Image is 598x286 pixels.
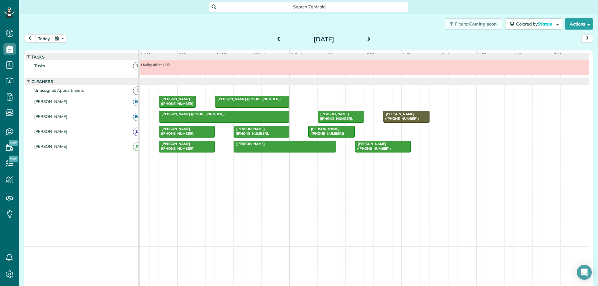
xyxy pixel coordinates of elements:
span: New [9,140,18,146]
span: [PERSON_NAME] ([PHONE_NUMBER], [PHONE_NUMBER]) [233,127,269,140]
button: prev [24,34,36,43]
span: [PERSON_NAME] ([PHONE_NUMBER], [PHONE_NUMBER]) [159,127,194,140]
span: ! [133,87,141,95]
span: 5pm [477,52,487,57]
span: 2pm [364,52,375,57]
span: Tasks [30,54,46,59]
span: 3pm [402,52,413,57]
span: BS [133,98,141,106]
button: today [35,34,53,43]
span: JR [133,143,141,151]
span: [PERSON_NAME] ([PHONE_NUMBER]) [159,142,195,150]
span: New [9,156,18,162]
span: BC [133,113,141,121]
button: Colored byStatus [505,18,562,30]
span: JM [133,128,141,136]
span: 8am [140,52,151,57]
span: 6pm [514,52,525,57]
span: 1pm [327,52,338,57]
span: [PERSON_NAME] ([PHONE_NUMBER]) [308,127,344,135]
div: Open Intercom Messenger [577,265,592,280]
button: Actions [565,18,593,30]
span: 12pm [290,52,303,57]
span: [PERSON_NAME] [33,129,69,134]
span: Cleaners [30,79,54,84]
span: [PERSON_NAME] [33,144,69,149]
span: [PERSON_NAME] ([PHONE_NUMBER]) [159,112,225,116]
span: Colored by [516,21,554,27]
span: [PERSON_NAME] [233,142,265,146]
h2: [DATE] [285,36,363,43]
span: [PERSON_NAME] ([PHONE_NUMBER]) [159,97,193,110]
span: 7pm [551,52,562,57]
span: [PERSON_NAME] [33,114,69,119]
span: T [133,62,141,70]
span: Unassigned Appointments [33,88,85,93]
span: Coming soon [469,21,497,27]
span: Status [538,21,553,27]
span: Kolby off at 1:00 [140,63,170,67]
span: 11am [252,52,266,57]
span: [PERSON_NAME] ([PHONE_NUMBER], [PHONE_NUMBER]) [317,112,353,125]
button: next [581,34,593,43]
span: [PERSON_NAME] ([PHONE_NUMBER]) [215,97,281,101]
span: 9am [178,52,189,57]
span: Filters: [455,21,468,27]
span: [PERSON_NAME] ([PHONE_NUMBER]) [355,142,391,150]
span: [PERSON_NAME] [33,99,69,104]
span: [PERSON_NAME] ([PHONE_NUMBER]) [383,112,419,120]
span: Tasks [33,63,46,68]
span: 4pm [439,52,450,57]
span: 10am [215,52,229,57]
